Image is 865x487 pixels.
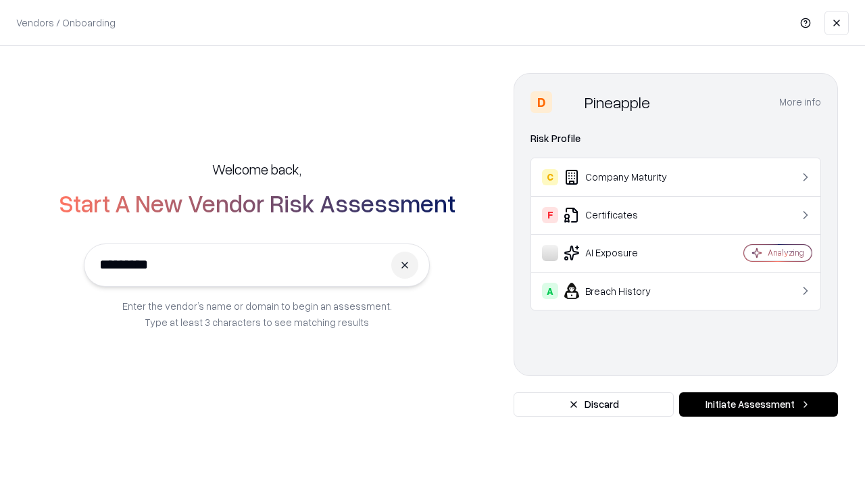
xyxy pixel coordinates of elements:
[542,245,703,261] div: AI Exposure
[16,16,116,30] p: Vendors / Onboarding
[542,169,703,185] div: Company Maturity
[212,160,301,179] h5: Welcome back,
[122,298,392,330] p: Enter the vendor’s name or domain to begin an assessment. Type at least 3 characters to see match...
[542,283,703,299] div: Breach History
[542,283,558,299] div: A
[514,392,674,417] button: Discard
[542,207,558,223] div: F
[59,189,455,216] h2: Start A New Vendor Risk Assessment
[542,169,558,185] div: C
[530,131,821,147] div: Risk Profile
[542,207,703,223] div: Certificates
[530,91,552,113] div: D
[558,91,579,113] img: Pineapple
[585,91,650,113] div: Pineapple
[779,90,821,114] button: More info
[768,247,804,258] div: Analyzing
[679,392,838,417] button: Initiate Assessment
